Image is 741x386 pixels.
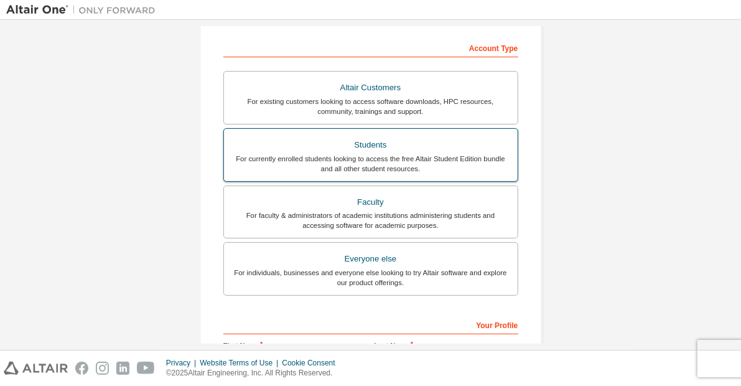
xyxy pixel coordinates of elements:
div: Students [231,136,510,154]
img: facebook.svg [75,362,88,375]
div: Privacy [166,358,200,368]
div: Altair Customers [231,79,510,96]
p: © 2025 Altair Engineering, Inc. All Rights Reserved. [166,368,343,379]
img: altair_logo.svg [4,362,68,375]
div: For individuals, businesses and everyone else looking to try Altair software and explore our prod... [231,268,510,288]
label: Last Name [375,341,518,351]
div: Faculty [231,194,510,211]
img: youtube.svg [137,362,155,375]
div: Website Terms of Use [200,358,282,368]
label: First Name [223,341,367,351]
img: linkedin.svg [116,362,129,375]
div: Your Profile [223,314,518,334]
div: For faculty & administrators of academic institutions administering students and accessing softwa... [231,210,510,230]
div: Cookie Consent [282,358,342,368]
img: instagram.svg [96,362,109,375]
div: For existing customers looking to access software downloads, HPC resources, community, trainings ... [231,96,510,116]
div: Everyone else [231,250,510,268]
div: Account Type [223,37,518,57]
div: For currently enrolled students looking to access the free Altair Student Edition bundle and all ... [231,154,510,174]
img: Altair One [6,4,162,16]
